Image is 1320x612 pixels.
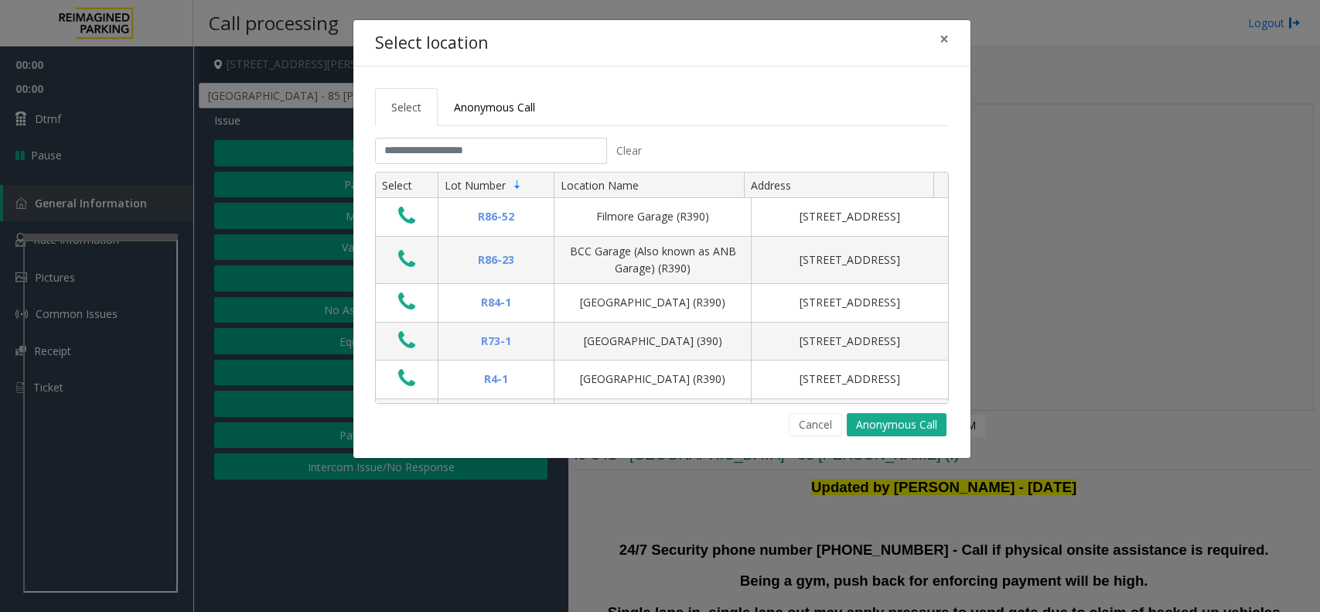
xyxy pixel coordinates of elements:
[789,413,842,436] button: Cancel
[448,333,544,350] div: R73-1
[448,251,544,268] div: R86-23
[511,179,524,191] span: Sortable
[375,31,488,56] h4: Select location
[607,138,650,164] button: Clear
[761,208,939,225] div: [STREET_ADDRESS]
[761,371,939,388] div: [STREET_ADDRESS]
[448,371,544,388] div: R4-1
[847,413,947,436] button: Anonymous Call
[564,294,742,311] div: [GEOGRAPHIC_DATA] (R390)
[376,173,438,199] th: Select
[448,294,544,311] div: R84-1
[448,208,544,225] div: R86-52
[375,88,949,126] ul: Tabs
[564,208,742,225] div: Filmore Garage (R390)
[391,100,421,115] span: Select
[940,28,949,50] span: ×
[761,294,939,311] div: [STREET_ADDRESS]
[761,333,939,350] div: [STREET_ADDRESS]
[751,178,791,193] span: Address
[761,251,939,268] div: [STREET_ADDRESS]
[564,371,742,388] div: [GEOGRAPHIC_DATA] (R390)
[376,173,948,403] div: Data table
[454,100,535,115] span: Anonymous Call
[564,333,742,350] div: [GEOGRAPHIC_DATA] (390)
[929,20,960,58] button: Close
[564,243,742,278] div: BCC Garage (Also known as ANB Garage) (R390)
[445,178,506,193] span: Lot Number
[561,178,639,193] span: Location Name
